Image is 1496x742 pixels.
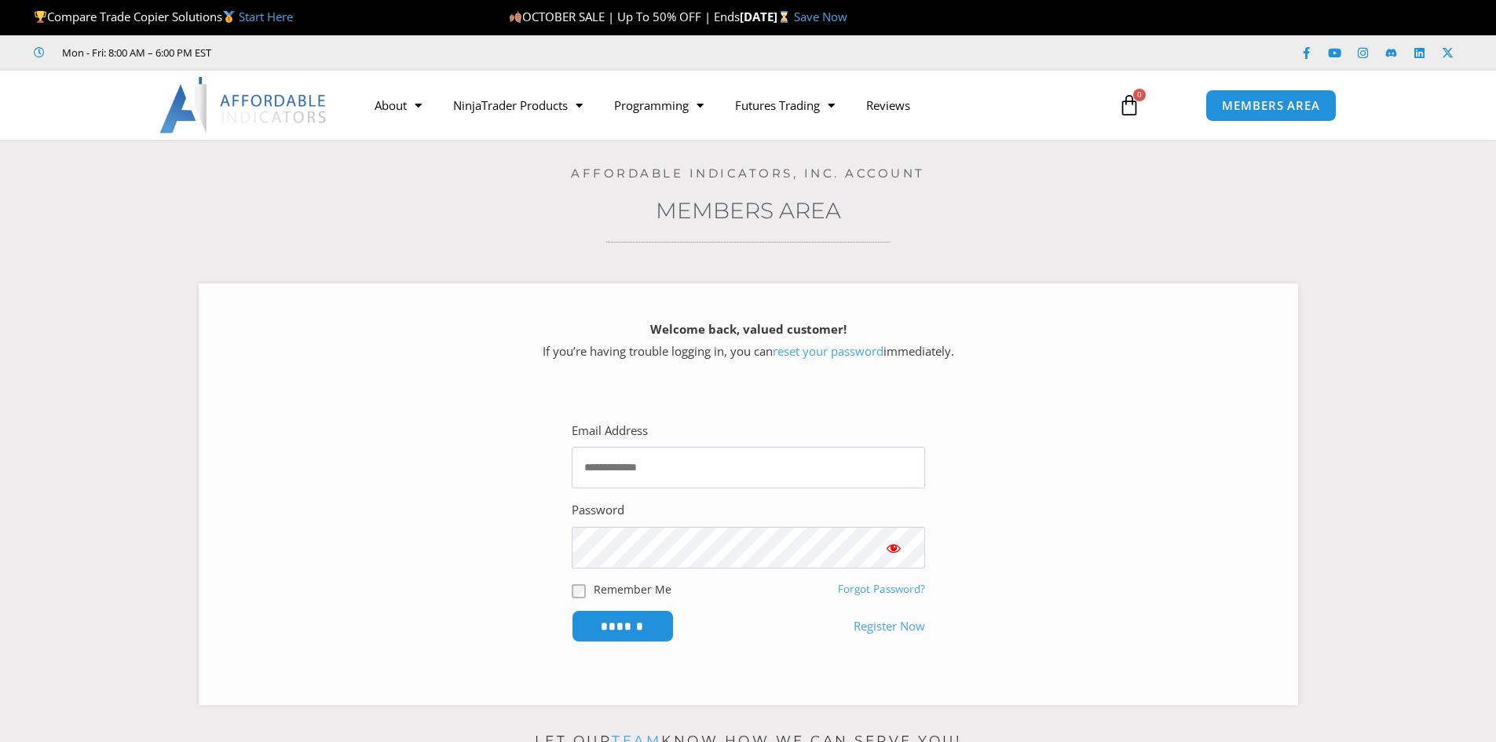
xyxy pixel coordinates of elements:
span: MEMBERS AREA [1222,100,1320,111]
img: LogoAI | Affordable Indicators – NinjaTrader [159,77,328,133]
a: Programming [598,87,719,123]
img: ⌛ [778,11,790,23]
a: Members Area [656,197,841,224]
iframe: Customer reviews powered by Trustpilot [233,45,469,60]
label: Remember Me [594,581,671,598]
span: Compare Trade Copier Solutions [34,9,293,24]
img: 🥇 [223,11,235,23]
a: About [359,87,437,123]
a: NinjaTrader Products [437,87,598,123]
label: Password [572,499,624,521]
span: OCTOBER SALE | Up To 50% OFF | Ends [509,9,740,24]
a: 0 [1095,82,1164,128]
a: Save Now [794,9,847,24]
strong: Welcome back, valued customer! [650,321,847,337]
p: If you’re having trouble logging in, you can immediately. [226,319,1271,363]
button: Show password [862,527,925,568]
a: MEMBERS AREA [1205,90,1337,122]
a: reset your password [773,343,883,359]
strong: [DATE] [740,9,794,24]
label: Email Address [572,420,648,442]
a: Affordable Indicators, Inc. Account [571,166,925,181]
a: Reviews [850,87,926,123]
a: Forgot Password? [838,582,925,596]
img: 🏆 [35,11,46,23]
nav: Menu [359,87,1100,123]
span: 0 [1133,89,1146,101]
span: Mon - Fri: 8:00 AM – 6:00 PM EST [58,43,211,62]
a: Register Now [854,616,925,638]
a: Start Here [239,9,293,24]
a: Futures Trading [719,87,850,123]
img: 🍂 [510,11,521,23]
